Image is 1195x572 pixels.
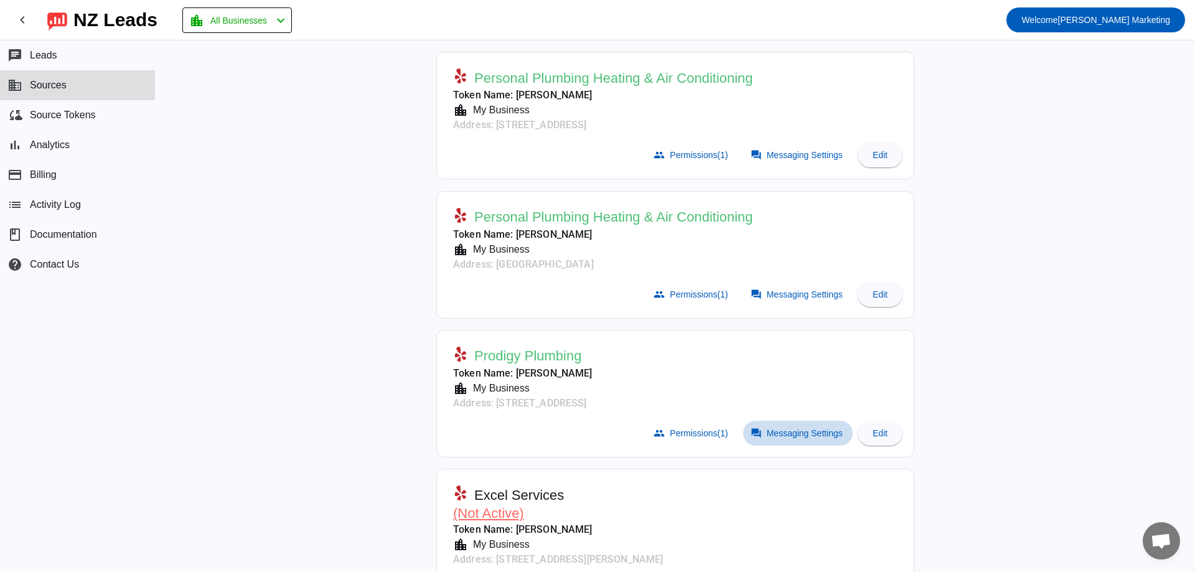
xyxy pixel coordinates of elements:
span: Edit [873,428,888,438]
span: Personal Plumbing Heating & Air Conditioning [474,209,753,226]
span: (Not Active) [453,505,524,521]
span: Documentation [30,229,97,240]
mat-icon: group [654,428,665,439]
mat-icon: location_city [453,103,468,118]
span: All Businesses [210,12,267,29]
div: My Business [468,381,530,396]
mat-icon: forum [751,289,762,300]
span: Activity Log [30,199,81,210]
span: [PERSON_NAME] Marketing [1021,11,1170,29]
span: Edit [873,289,888,299]
span: Permissions [670,150,728,160]
span: Permissions [670,428,728,438]
mat-icon: payment [7,167,22,182]
span: Billing [30,169,57,181]
a: Open chat [1143,522,1180,560]
mat-icon: chevron_left [15,12,30,27]
span: Messaging Settings [767,289,843,299]
img: logo [47,9,67,30]
span: Messaging Settings [767,428,843,438]
span: Messaging Settings [767,150,843,160]
mat-icon: help [7,257,22,272]
span: Contact Us [30,259,79,270]
mat-card-subtitle: Token Name: [PERSON_NAME] [453,88,753,103]
button: Permissions(1) [646,143,738,167]
span: Edit [873,150,888,160]
span: Excel Services [474,487,564,504]
mat-icon: location_city [453,381,468,396]
mat-icon: business [7,78,22,93]
mat-icon: list [7,197,22,212]
mat-card-subtitle: Address: [STREET_ADDRESS][PERSON_NAME] [453,552,663,567]
span: Analytics [30,139,70,151]
mat-icon: forum [751,428,762,439]
mat-icon: forum [751,149,762,161]
mat-card-subtitle: Token Name: [PERSON_NAME] [453,522,663,537]
div: My Business [468,537,530,552]
span: Permissions [670,289,728,299]
div: My Business [468,103,530,118]
mat-card-subtitle: Address: [GEOGRAPHIC_DATA] [453,257,753,272]
mat-icon: bar_chart [7,138,22,152]
span: Leads [30,50,57,61]
span: Prodigy Plumbing [474,347,581,365]
span: (1) [718,428,728,438]
span: book [7,227,22,242]
button: Messaging Settings [743,143,853,167]
button: Edit [858,282,902,307]
mat-icon: chevron_left [273,13,288,28]
mat-icon: location_city [189,13,204,28]
button: Permissions(1) [646,282,738,307]
div: NZ Leads [73,11,157,29]
span: Sources [30,80,67,91]
button: Welcome[PERSON_NAME] Marketing [1006,7,1185,32]
button: Messaging Settings [743,421,853,446]
div: My Business [468,242,530,257]
span: Personal Plumbing Heating & Air Conditioning [474,70,753,87]
mat-icon: group [654,149,665,161]
mat-icon: cloud_sync [7,108,22,123]
button: Permissions(1) [646,421,738,446]
button: Messaging Settings [743,282,853,307]
mat-card-subtitle: Address: [STREET_ADDRESS] [453,396,593,411]
mat-icon: group [654,289,665,300]
button: All Businesses [182,7,292,33]
mat-card-subtitle: Token Name: [PERSON_NAME] [453,227,753,242]
span: Welcome [1021,15,1057,25]
span: (1) [718,150,728,160]
span: Source Tokens [30,110,96,121]
mat-icon: location_city [453,242,468,257]
mat-icon: chat [7,48,22,63]
mat-card-subtitle: Token Name: [PERSON_NAME] [453,366,593,381]
button: Edit [858,421,902,446]
span: (1) [718,289,728,299]
mat-icon: location_city [453,537,468,552]
button: Edit [858,143,902,167]
mat-card-subtitle: Address: [STREET_ADDRESS] [453,118,753,133]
